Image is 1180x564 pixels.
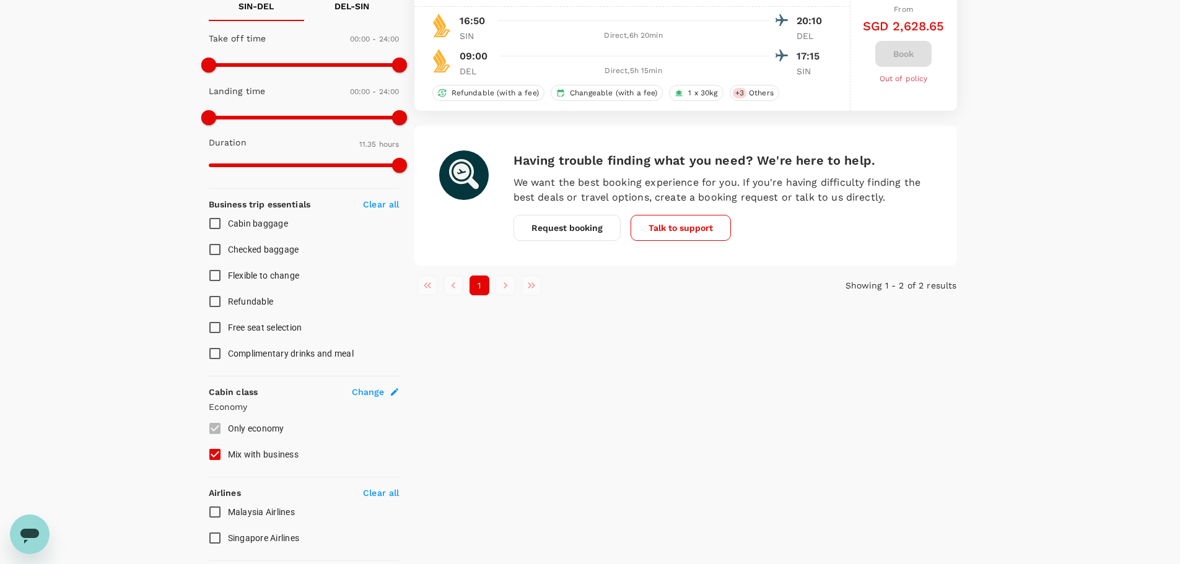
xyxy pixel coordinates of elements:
p: Clear all [363,198,399,210]
h6: Having trouble finding what you need? We're here to help. [514,150,932,170]
p: Take off time [209,32,266,45]
span: Others [744,88,779,98]
p: Duration [209,136,247,149]
p: 20:10 [797,14,828,28]
span: Checked baggage [228,245,299,254]
iframe: Button to launch messaging window [10,514,50,554]
div: Direct , 6h 20min [498,30,769,42]
strong: Business trip essentials [209,199,311,209]
span: Flexible to change [228,271,300,280]
p: SIN [460,30,491,42]
span: Refundable (with a fee) [447,88,544,98]
span: Refundable [228,297,274,306]
button: Talk to support [631,215,731,241]
span: 11.35 hours [359,140,400,149]
div: +3Others [730,85,779,101]
span: Complimentary drinks and meal [228,349,354,358]
p: DEL [460,65,491,77]
span: Singapore Airlines [228,533,300,543]
span: Free seat selection [228,323,302,332]
div: Changeable (with a fee) [551,85,663,101]
button: Request booking [514,215,621,241]
p: Economy [209,401,400,413]
p: 09:00 [460,49,488,64]
p: Showing 1 - 2 of 2 results [776,279,957,292]
img: SQ [429,48,454,73]
span: + 3 [733,88,746,98]
p: Landing time [209,85,266,97]
h6: SGD 2,628.65 [863,16,945,36]
div: Refundable (with a fee) [432,85,544,101]
button: page 1 [470,275,489,295]
span: Malaysia Airlines [228,507,295,517]
span: Out of policy [880,74,928,83]
span: 00:00 - 24:00 [350,87,400,96]
div: Direct , 5h 15min [498,65,769,77]
p: 16:50 [460,14,486,28]
strong: Airlines [209,488,241,498]
p: SIN [797,65,828,77]
div: 1 x 30kg [669,85,723,101]
nav: pagination navigation [414,275,776,295]
p: Clear all [363,487,399,499]
span: From [894,5,913,14]
span: Change [352,386,385,398]
span: Only economy [228,423,284,433]
strong: Cabin class [209,387,258,397]
span: 00:00 - 24:00 [350,35,400,43]
span: 1 x 30kg [683,88,722,98]
p: We want the best booking experience for you. If you're having difficulty finding the best deals o... [514,175,932,205]
span: Cabin baggage [228,219,288,228]
p: 17:15 [797,49,828,64]
span: Mix with business [228,449,299,459]
img: SQ [429,13,454,38]
span: Changeable (with a fee) [565,88,662,98]
p: DEL [797,30,828,42]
